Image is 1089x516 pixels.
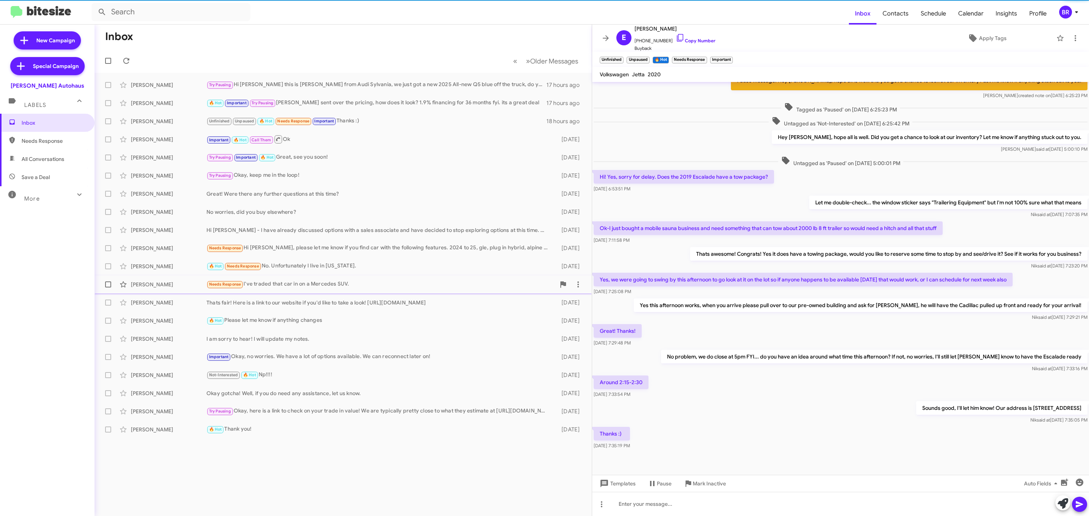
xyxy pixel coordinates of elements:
[206,389,552,397] div: Okay gotcha! Well, if you do need any assistance, let us know.
[634,45,715,52] span: Buyback
[206,117,546,125] div: Thanks :)
[642,477,678,490] button: Pause
[227,100,247,105] span: Important
[206,80,546,89] div: Hi [PERSON_NAME] this is [PERSON_NAME] from Audi Sylvania, we just got a new 2025 All-new Q5 blue...
[235,119,254,124] span: Unpaused
[206,190,552,198] div: Great! Were there any further questions at this time?
[594,221,943,235] p: Ok-I just bought a mobile sauna business and need something that can tow about 2000 lb 8 ft trail...
[131,408,206,415] div: [PERSON_NAME]
[206,99,546,107] div: [PERSON_NAME] sent over the pricing, how does it look? 1.9% financing for 36 months fyi. its a gr...
[131,99,206,107] div: [PERSON_NAME]
[916,401,1087,415] p: Sounds good, I'll let him know! Our address is [STREET_ADDRESS]
[261,155,273,160] span: 🔥 Hot
[209,119,230,124] span: Unfinished
[921,31,1053,45] button: Apply Tags
[915,3,952,25] span: Schedule
[209,82,231,87] span: Try Pausing
[209,318,222,323] span: 🔥 Hot
[552,353,586,361] div: [DATE]
[1031,212,1087,217] span: Nik [DATE] 7:07:35 PM
[209,409,231,414] span: Try Pausing
[598,477,636,490] span: Templates
[552,408,586,415] div: [DATE]
[594,375,648,389] p: Around 2:15-2:30
[979,31,1007,45] span: Apply Tags
[131,426,206,433] div: [PERSON_NAME]
[627,57,649,63] small: Unpaused
[509,53,583,69] nav: Page navigation example
[227,264,259,269] span: Needs Response
[206,208,552,216] div: No worries, did you buy elsewhere?
[772,130,1087,144] p: Hey [PERSON_NAME], hope all is well. Did you get a chance to look at our inventory? Let me know i...
[632,71,645,78] span: Jetta
[552,244,586,252] div: [DATE]
[1031,263,1087,269] span: Nik [DATE] 7:23:20 PM
[131,389,206,397] div: [PERSON_NAME]
[206,352,552,361] div: Okay, no worries. We have a lot of options available. We can reconnect later on!
[236,155,256,160] span: Important
[552,154,586,161] div: [DATE]
[513,56,517,66] span: «
[131,371,206,379] div: [PERSON_NAME]
[526,56,530,66] span: »
[206,425,552,434] div: Thank you!
[648,71,661,78] span: 2020
[778,156,903,167] span: Untagged as 'Paused' on [DATE] 5:00:01 PM
[594,324,642,338] p: Great! Thanks!
[243,372,256,377] span: 🔥 Hot
[876,3,915,25] a: Contacts
[1032,366,1087,371] span: Nik [DATE] 7:33:16 PM
[552,263,586,270] div: [DATE]
[22,155,64,163] span: All Conversations
[657,477,672,490] span: Pause
[206,280,555,289] div: I've traded that car in on a Mercedes SUV.
[594,186,630,192] span: [DATE] 6:53:51 PM
[1053,6,1081,19] button: BR
[131,335,206,343] div: [PERSON_NAME]
[131,154,206,161] div: [PERSON_NAME]
[206,226,552,234] div: Hi [PERSON_NAME] - I have already discussed options with a sales associate and have decided to st...
[206,134,552,144] div: Ok
[131,190,206,198] div: [PERSON_NAME]
[22,119,86,127] span: Inbox
[594,427,630,440] p: Thanks :)
[530,57,578,65] span: Older Messages
[14,31,81,49] a: New Campaign
[653,57,669,63] small: 🔥 Hot
[1024,477,1060,490] span: Auto Fields
[809,196,1087,209] p: Let me double-check... the window sticker says "Trailering Equipment" but I'm not 100% sure what ...
[131,244,206,252] div: [PERSON_NAME]
[769,116,912,127] span: Untagged as 'Not-Interested' on [DATE] 6:25:42 PM
[521,53,583,69] button: Next
[781,102,900,113] span: Tagged as 'Paused' on [DATE] 6:25:23 PM
[592,477,642,490] button: Templates
[594,273,1013,286] p: Yes, we were going to swing by this afternoon to go look at it on the lot so if anyone happens to...
[209,137,229,142] span: Important
[552,371,586,379] div: [DATE]
[849,3,876,25] a: Inbox
[546,81,586,89] div: 17 hours ago
[10,57,85,75] a: Special Campaign
[206,407,552,416] div: Okay, here is a link to check on your trade in value! We are typically pretty close to what they ...
[952,3,990,25] a: Calendar
[131,299,206,306] div: [PERSON_NAME]
[105,31,133,43] h1: Inbox
[22,173,50,181] span: Save a Deal
[131,136,206,143] div: [PERSON_NAME]
[206,171,552,180] div: Okay, keep me in the loop!
[552,190,586,198] div: [DATE]
[672,57,707,63] small: Needs Response
[131,281,206,288] div: [PERSON_NAME]
[209,246,241,250] span: Needs Response
[546,117,586,125] div: 18 hours ago
[552,335,586,343] div: [DATE]
[622,32,626,44] span: E
[594,443,630,448] span: [DATE] 7:35:19 PM
[594,237,630,243] span: [DATE] 7:11:58 PM
[314,119,334,124] span: Important
[552,172,586,179] div: [DATE]
[678,477,732,490] button: Mark Inactive
[690,247,1087,261] p: Thats awesome! Congrats! Yes it does have a towing package, would you like to reserve some time t...
[206,316,552,325] div: Please let me know if anything changes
